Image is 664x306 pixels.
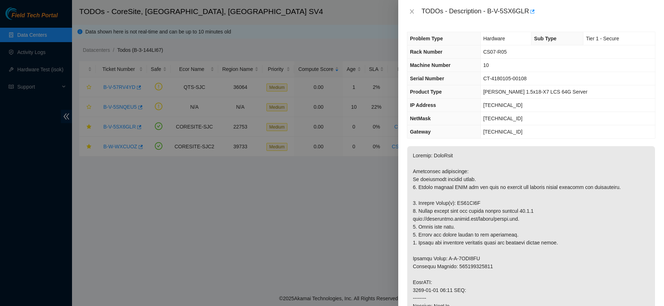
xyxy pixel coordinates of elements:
[421,6,655,17] div: TODOs - Description - B-V-5SX6GLR
[586,36,619,41] span: Tier 1 - Secure
[407,8,417,15] button: Close
[410,49,442,55] span: Rack Number
[410,129,431,135] span: Gateway
[410,76,444,81] span: Serial Number
[483,102,522,108] span: [TECHNICAL_ID]
[534,36,556,41] span: Sub Type
[483,76,527,81] span: CT-4180105-00108
[410,36,443,41] span: Problem Type
[410,116,431,121] span: NetMask
[410,102,436,108] span: IP Address
[483,116,522,121] span: [TECHNICAL_ID]
[409,9,415,14] span: close
[410,62,450,68] span: Machine Number
[483,89,587,95] span: [PERSON_NAME] 1.5x18-X7 LCS 64G Server
[483,49,507,55] span: CS07-R05
[483,62,489,68] span: 10
[483,36,505,41] span: Hardware
[410,89,441,95] span: Product Type
[483,129,522,135] span: [TECHNICAL_ID]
